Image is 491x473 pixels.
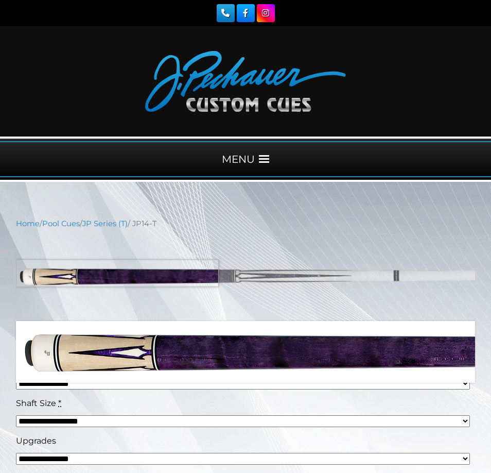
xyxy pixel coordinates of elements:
bdi: 550.00 [16,332,74,349]
span: Cue Weight [16,361,65,370]
abbr: required [67,361,71,370]
span: $ [16,332,25,349]
span: Shaft Size [16,398,56,408]
img: Pechauer Custom Cues [145,51,346,112]
span: Upgrades [16,436,56,446]
abbr: required [58,398,61,408]
nav: Breadcrumb [16,218,475,229]
a: JP Series (T) [82,219,128,228]
a: Home [16,219,40,228]
a: Pool Cues [42,219,80,228]
img: jp14-T.png [16,237,475,313]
